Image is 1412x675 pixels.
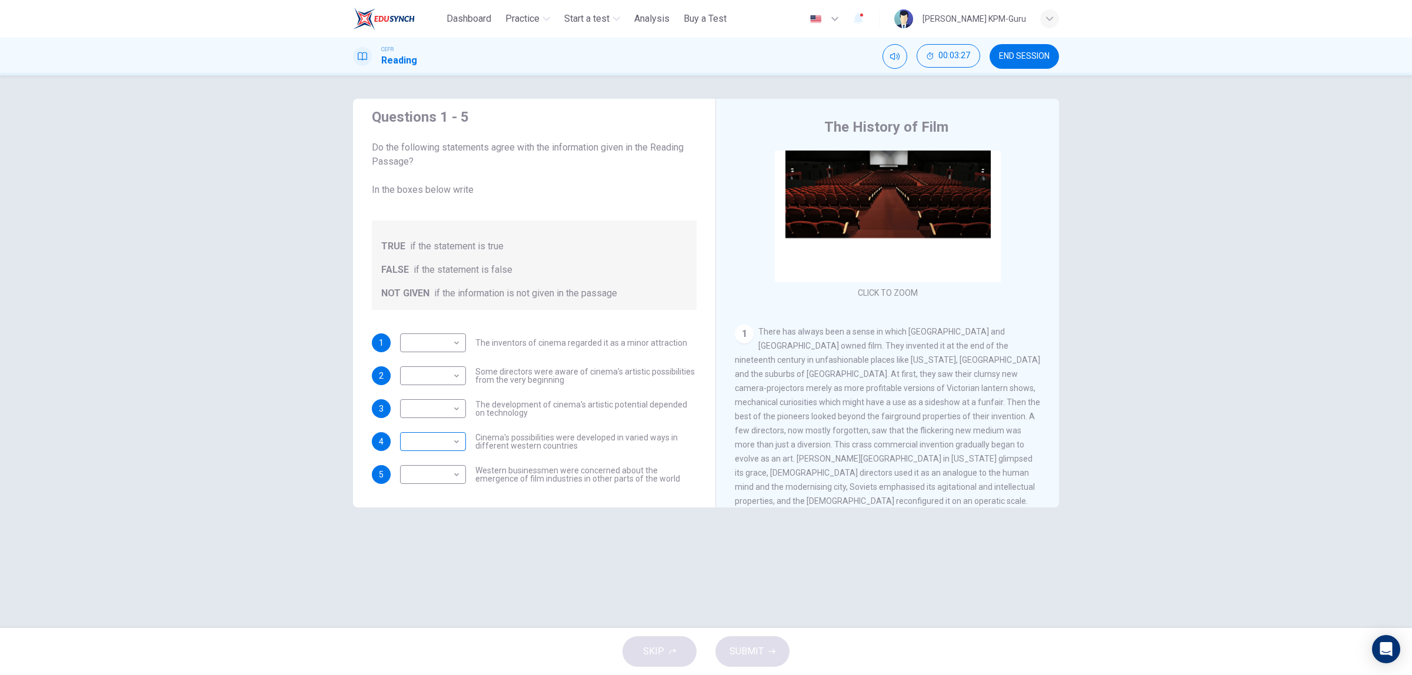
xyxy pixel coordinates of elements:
button: 00:03:27 [917,44,980,68]
span: if the statement is false [414,263,512,277]
button: Practice [501,8,555,29]
span: Some directors were aware of cinema's artistic possibilities from the very beginning [475,367,697,384]
span: Do the following statements agree with the information given in the Reading Passage? In the boxes... [372,141,697,197]
span: 1 [379,339,384,347]
span: Dashboard [447,12,491,26]
div: [PERSON_NAME] KPM-Guru [923,12,1026,26]
span: END SESSION [999,52,1050,61]
span: Practice [505,12,540,26]
div: 1 [735,325,754,343]
div: Mute [883,44,907,69]
span: if the statement is true [410,239,504,253]
span: 2 [379,372,384,380]
button: Analysis [630,8,674,29]
button: END SESSION [990,44,1059,69]
span: Start a test [564,12,610,26]
span: 00:03:27 [938,51,970,61]
span: Cinema's possibilities were developed in varied ways in different western countries [475,433,697,450]
h4: Questions 1 - 5 [372,108,697,126]
img: Profile picture [894,9,913,28]
span: The development of cinema's artistic potential depended on technology [475,400,697,417]
img: ELTC logo [353,7,415,31]
img: en [808,15,823,24]
h1: Reading [381,54,417,68]
a: ELTC logo [353,7,442,31]
span: The inventors of cinema regarded it as a minor attraction [475,339,687,347]
span: 5 [379,470,384,479]
span: Analysis [634,12,670,26]
span: 4 [379,437,384,446]
button: Buy a Test [679,8,731,29]
span: CEFR [381,45,394,54]
span: TRUE [381,239,405,253]
span: NOT GIVEN [381,286,429,300]
h4: The History of Film [824,118,948,136]
span: Buy a Test [684,12,727,26]
span: Western businessmen were concerned about the emergence of film industries in other parts of the w... [475,466,697,483]
div: Hide [917,44,980,69]
span: There has always been a sense in which [GEOGRAPHIC_DATA] and [GEOGRAPHIC_DATA] owned film. They i... [735,327,1040,506]
button: Dashboard [442,8,496,29]
button: Start a test [560,8,625,29]
span: FALSE [381,263,409,277]
span: 3 [379,405,384,413]
div: Open Intercom Messenger [1372,635,1400,663]
span: if the information is not given in the passage [434,286,617,300]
